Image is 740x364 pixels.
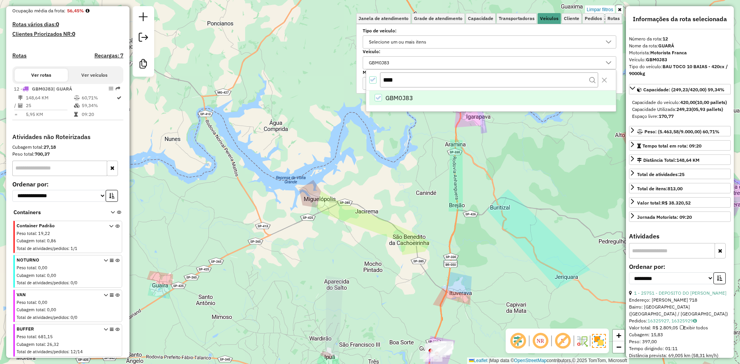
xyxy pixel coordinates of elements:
span: : [68,246,69,251]
div: Valor total: R$ 2.809,05 [629,324,731,331]
td: = [14,111,18,118]
div: Motorista: [629,49,731,56]
span: 12 - [14,86,72,92]
span: 0,00 [38,265,47,270]
span: : [36,334,37,339]
td: 5,95 KM [25,111,74,118]
div: Bairro: [GEOGRAPHIC_DATA] ([GEOGRAPHIC_DATA] / [GEOGRAPHIC_DATA]) [629,304,731,317]
div: Jornada Motorista: 09:20 [637,214,692,221]
strong: 56,45% [67,8,84,13]
strong: 170,77 [659,113,674,119]
div: Capacidade Utilizada: [632,106,728,113]
a: Nova sessão e pesquisa [136,9,151,27]
strong: 27,18 [44,144,56,150]
td: 59,34% [81,102,116,109]
div: Veículo: [629,56,731,63]
strong: GUARÁ [658,43,674,49]
span: Cubagem total [17,273,45,278]
strong: 25 [679,171,684,177]
i: Opções [110,327,114,356]
strong: (10,00 pallets) [695,99,727,105]
a: Jornada Motorista: 09:20 [629,211,731,222]
span: Total de atividades/pedidos [17,315,68,320]
button: Ver rotas [15,69,68,82]
td: 09:20 [81,111,116,118]
div: Endereço: [PERSON_NAME] 718 [629,297,731,304]
span: Cubagem total [17,342,45,347]
div: Peso: 397,00 [629,338,731,345]
a: Zoom out [613,341,624,353]
strong: 12 [663,36,668,42]
span: Janela de atendimento [358,16,409,21]
span: Peso total [17,300,36,305]
div: Número da rota: [629,35,731,42]
a: Total de atividades:25 [629,169,731,179]
span: 0,00 [47,273,56,278]
div: Nome da rota: [629,42,731,49]
span: Capacidade [468,16,493,21]
strong: 0 [72,30,75,37]
span: + [616,330,621,340]
strong: Motorista Franca [650,50,687,55]
strong: BAU TOCO 10 BAIAS - 420cx / 9000kg [629,64,728,76]
span: Peso total [17,231,36,236]
span: Cubagem total [17,307,45,312]
td: 60,71% [81,94,116,102]
span: Total de atividades: [637,171,684,177]
a: Distância Total:148,64 KM [629,154,731,165]
em: Rota exportada [116,86,120,91]
span: GBM0J83 [385,93,413,102]
a: Zoom in [613,330,624,341]
span: VAN [17,291,100,298]
button: Ver veículos [68,69,121,82]
h4: Rotas vários dias: [12,21,123,28]
a: 1 - 25751 - DEPOSITO DO [PERSON_NAME] [634,290,727,296]
span: Cliente [564,16,579,21]
a: Valor total:R$ 38.320,52 [629,197,731,208]
strong: R$ 38.320,52 [662,200,691,206]
span: Grade de atendimento [414,16,462,21]
i: Total de Atividades [18,103,23,108]
span: 0,86 [47,238,56,243]
div: Espaço livre: [632,113,728,120]
i: Opções [110,293,114,322]
span: : [68,280,69,285]
strong: GBM0J83 [646,57,667,62]
strong: (05,93 pallets) [691,106,723,112]
strong: 700,37 [35,151,50,157]
span: | GUARÁ [53,86,72,92]
li: GBM0J83 [369,91,616,105]
div: Cubagem total: [12,144,123,151]
img: Exibir/Ocultar setores [592,334,606,348]
div: Tipo do veículo: [629,63,731,77]
div: Map data © contributors,© 2025 TomTom, Microsoft [467,357,629,364]
ul: Option List [366,91,616,105]
button: Ordem crescente [713,272,726,284]
a: Peso: (5.463,58/9.000,00) 60,71% [629,126,731,136]
i: Tempo total em rota [74,112,78,117]
span: Exibir rótulo [553,332,572,350]
i: Opções [110,258,114,287]
span: 0,00 [38,300,47,305]
span: 12/14 [71,349,83,354]
span: | [489,358,490,363]
i: Distância Total [18,96,23,100]
span: 26,32 [47,342,59,347]
div: Peso total: [12,151,123,158]
span: Total de atividades/pedidos [17,349,68,354]
a: Exportar sessão [136,30,151,47]
span: NOTURNO [17,257,100,263]
strong: 0 [56,21,59,28]
span: Veículos [540,16,558,21]
strong: 813,00 [668,186,683,191]
button: Ordem crescente [106,190,118,202]
span: : [36,265,37,270]
h4: Atividades não Roteirizadas [12,133,123,141]
span: Containers [13,208,101,216]
div: Valor total: [637,200,691,206]
span: Total de atividades/pedidos [17,280,68,285]
a: Ocultar filtros [616,5,623,14]
h4: Rotas [12,52,27,59]
a: OpenStreetMap [514,358,547,363]
strong: 249,23 [676,106,691,112]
